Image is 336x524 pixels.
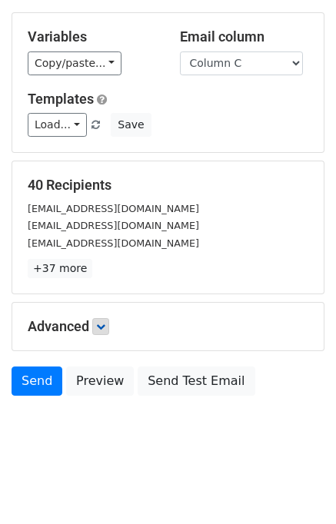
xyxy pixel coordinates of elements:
button: Save [111,113,151,137]
h5: Advanced [28,318,308,335]
a: Preview [66,366,134,396]
small: [EMAIL_ADDRESS][DOMAIN_NAME] [28,237,199,249]
a: Send Test Email [138,366,254,396]
a: Templates [28,91,94,107]
a: +37 more [28,259,92,278]
a: Copy/paste... [28,51,121,75]
small: [EMAIL_ADDRESS][DOMAIN_NAME] [28,220,199,231]
h5: Variables [28,28,157,45]
a: Load... [28,113,87,137]
small: [EMAIL_ADDRESS][DOMAIN_NAME] [28,203,199,214]
iframe: Chat Widget [259,450,336,524]
h5: Email column [180,28,309,45]
h5: 40 Recipients [28,177,308,194]
a: Send [12,366,62,396]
